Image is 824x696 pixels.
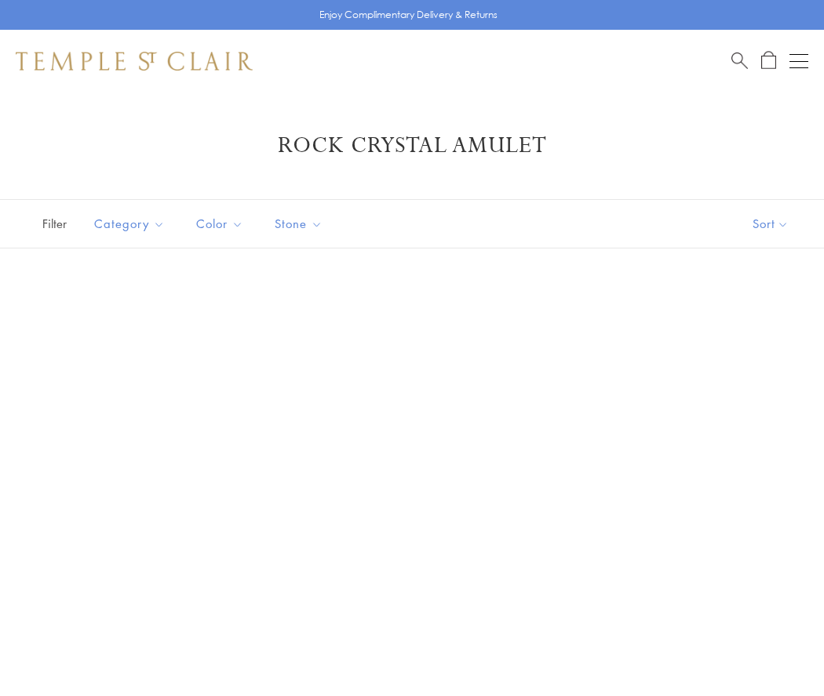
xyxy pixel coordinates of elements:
[16,52,253,71] img: Temple St. Clair
[789,52,808,71] button: Open navigation
[82,206,177,241] button: Category
[267,214,334,234] span: Stone
[717,200,824,248] button: Show sort by
[184,206,255,241] button: Color
[188,214,255,234] span: Color
[319,7,498,23] p: Enjoy Complimentary Delivery & Returns
[39,132,785,160] h1: Rock Crystal Amulet
[263,206,334,241] button: Stone
[731,51,748,71] a: Search
[86,214,177,234] span: Category
[761,51,776,71] a: Open Shopping Bag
